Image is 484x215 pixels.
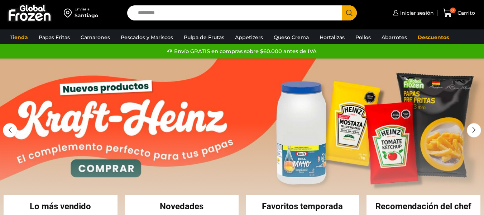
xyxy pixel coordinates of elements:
[4,202,118,211] h2: Lo más vendido
[3,123,17,137] div: Previous slide
[378,31,411,44] a: Abarrotes
[75,12,98,19] div: Santiago
[117,31,177,44] a: Pescados y Mariscos
[231,31,267,44] a: Appetizers
[391,6,434,20] a: Iniciar sesión
[6,31,32,44] a: Tienda
[125,202,239,211] h2: Novedades
[467,123,481,137] div: Next slide
[441,5,477,22] a: 0 Carrito
[456,9,475,17] span: Carrito
[246,202,360,211] h2: Favoritos temporada
[316,31,348,44] a: Hortalizas
[398,9,434,17] span: Iniciar sesión
[35,31,73,44] a: Papas Fritas
[270,31,312,44] a: Queso Crema
[414,31,452,44] a: Descuentos
[450,8,456,13] span: 0
[64,7,75,19] img: address-field-icon.svg
[77,31,114,44] a: Camarones
[366,202,480,211] h2: Recomendación del chef
[180,31,228,44] a: Pulpa de Frutas
[75,7,98,12] div: Enviar a
[352,31,374,44] a: Pollos
[342,5,357,20] button: Search button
